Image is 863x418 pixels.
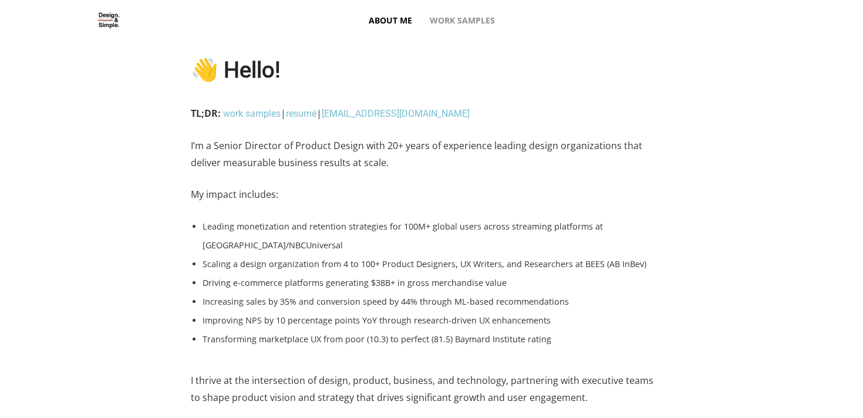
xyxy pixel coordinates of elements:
strong: TL;DR: [191,107,221,120]
li: Leading monetization and retention strategies for 100M+ global users across streaming platforms a... [203,217,663,255]
li: Driving e-commerce platforms generating $38B+ in gross merchandise value [203,274,663,292]
li: Increasing sales by 35% and conversion speed by 44% through ML-based recommendations [203,292,663,311]
li: Improving NPS by 10 percentage points YoY through research-driven UX enhancements [203,311,663,330]
li: Scaling a design organization from 4 to 100+ Product Designers, UX Writers, and Researchers at BE... [203,255,663,274]
li: Transforming marketplace UX from poor (10.3) to perfect (81.5) Baymard Institute rating [203,330,663,349]
p: My impact includes: [191,186,663,218]
p: | | [191,105,663,137]
b: 👋 Hello! [191,57,281,83]
a: [EMAIL_ADDRESS][DOMAIN_NAME] [322,108,470,119]
img: Design. Plain and simple. [79,2,138,39]
a: work samples [223,108,281,119]
p: I’m a Senior Director of Product Design with 20+ years of experience leading design organizations... [191,137,663,186]
a: resumé [286,108,316,119]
